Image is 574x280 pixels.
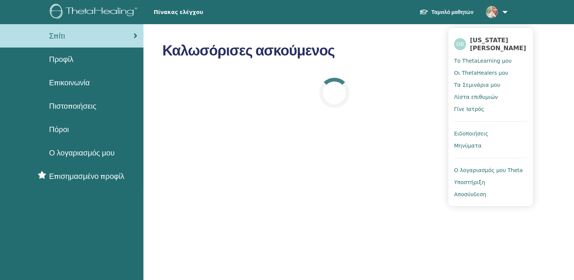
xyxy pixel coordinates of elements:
[154,8,267,16] span: Πίνακας ελέγχου
[454,57,511,64] span: Το ThetaLearning μου
[49,54,73,65] span: Προφίλ
[454,94,498,100] span: Λίστα επιθυμιών
[454,191,486,198] span: Αποσύνδεση
[49,171,124,182] span: Επισημασμένο προφίλ
[470,36,527,52] span: [US_STATE][PERSON_NAME]
[49,30,65,42] span: Σπίτι
[454,128,527,140] a: Ειδοποιήσεις
[454,67,527,79] a: Οι ThetaHealers μου
[49,147,115,158] span: Ο λογαριασμός μου
[454,79,527,91] a: Τα Σεμινάρια μου
[454,167,523,174] span: Ο λογαριασμός μου Theta
[454,91,527,103] a: Λίστα επιθυμιών
[49,100,96,112] span: Πιστοποιήσεις
[454,188,527,200] a: Αποσύνδεση
[413,5,480,19] a: Ταμπλό μαθητών
[454,69,508,76] span: Οι ThetaHealers μου
[454,176,527,188] a: Υποστήριξη
[49,124,69,135] span: Πόροι
[454,164,527,176] a: Ο λογαριασμός μου Theta
[49,77,90,88] span: Επικοινωνία
[454,55,527,67] a: Το ThetaLearning μου
[162,42,506,60] h2: Καλωσόρισες ασκούμενος
[454,106,484,112] span: Γίνε Ιατρός
[454,34,527,55] a: GB[US_STATE][PERSON_NAME]
[419,9,428,15] img: graduation-cap-white.svg
[454,38,466,50] span: GB
[454,142,482,149] span: Μηνύματα
[454,140,527,152] a: Μηνύματα
[486,6,498,18] img: default.jpg
[454,179,485,186] span: Υποστήριξη
[454,103,527,115] a: Γίνε Ιατρός
[454,82,500,88] span: Τα Σεμινάρια μου
[454,130,488,137] span: Ειδοποιήσεις
[50,4,140,21] img: logo.png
